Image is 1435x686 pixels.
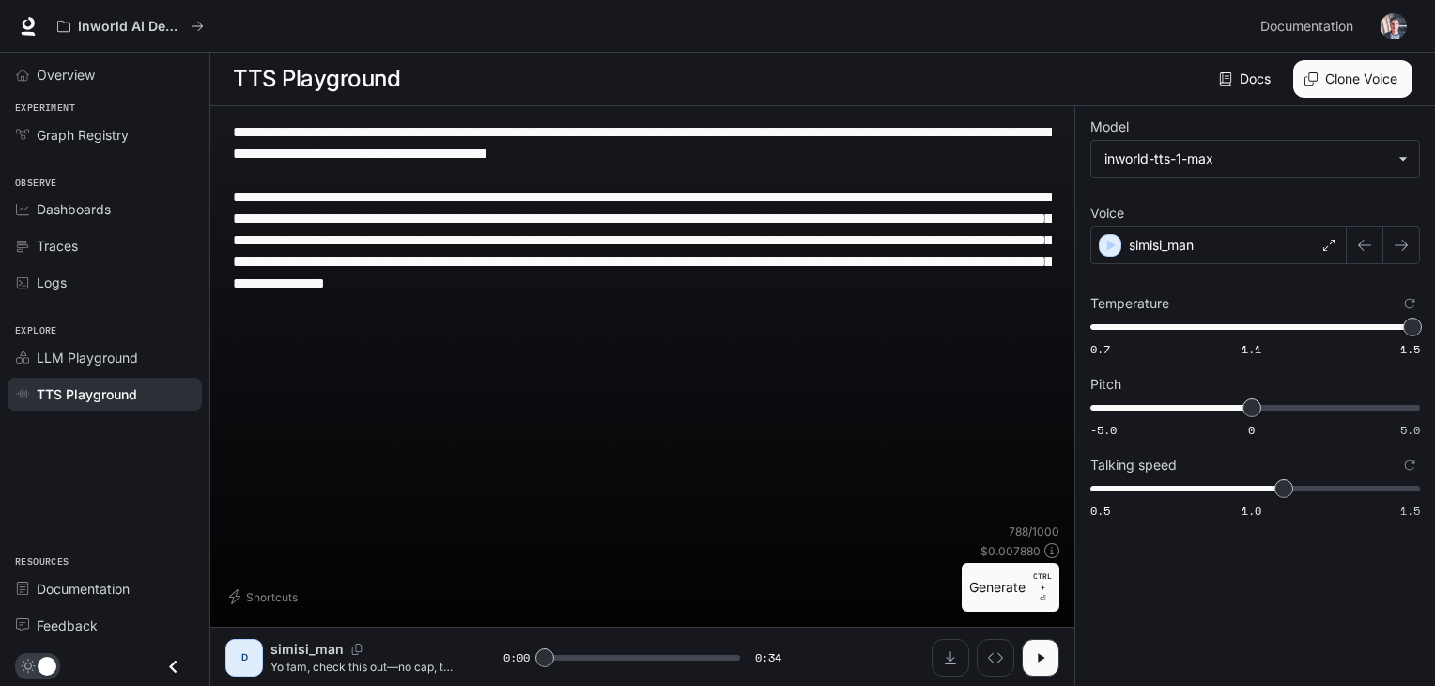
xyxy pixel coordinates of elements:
[270,640,344,659] p: simisi_man
[1090,422,1117,438] span: -5.0
[37,273,67,292] span: Logs
[229,643,259,673] div: D
[8,229,202,262] a: Traces
[1400,341,1420,357] span: 1.5
[152,647,194,686] button: Close drawer
[8,609,202,642] a: Feedback
[1375,8,1412,45] button: User avatar
[49,8,212,45] button: All workspaces
[1090,503,1110,519] span: 0.5
[977,639,1014,677] button: Inspect
[1381,13,1407,39] img: User avatar
[1242,503,1261,519] span: 1.0
[38,655,56,676] span: Dark mode toggle
[8,572,202,605] a: Documentation
[37,125,129,145] span: Graph Registry
[1129,236,1194,255] p: simisi_man
[37,65,95,85] span: Overview
[37,384,137,404] span: TTS Playground
[8,58,202,91] a: Overview
[962,563,1059,612] button: GenerateCTRL +⏎
[37,199,111,219] span: Dashboards
[78,19,183,35] p: Inworld AI Demos
[270,659,458,675] p: Yo fam, check this out—no cap, this thing’s a game-changer. Need juice? Boom: Phone full in 30. S...
[37,616,98,635] span: Feedback
[1090,120,1129,133] p: Model
[8,118,202,151] a: Graph Registry
[1033,570,1052,593] p: CTRL +
[344,644,370,655] button: Copy Voice ID
[8,378,202,411] a: TTS Playground
[37,579,130,599] span: Documentation
[1033,570,1052,604] p: ⏎
[8,341,202,374] a: LLM Playground
[1091,141,1419,177] div: inworld-tts-1-max
[1090,459,1177,472] p: Talking speed
[1009,523,1059,539] p: 788 / 1000
[1399,455,1420,476] button: Reset to default
[1253,8,1367,45] a: Documentation
[1400,503,1420,519] span: 1.5
[8,193,202,226] a: Dashboards
[1293,60,1412,98] button: Clone Voice
[1242,341,1261,357] span: 1.1
[1090,341,1110,357] span: 0.7
[755,648,781,667] span: 0:34
[1090,207,1124,220] p: Voice
[503,648,530,667] span: 0:00
[1400,422,1420,438] span: 5.0
[1399,293,1420,314] button: Reset to default
[932,639,969,677] button: Download audio
[1090,297,1169,310] p: Temperature
[1215,60,1278,98] a: Docs
[1248,422,1255,438] span: 0
[980,543,1041,559] p: $ 0.007880
[233,60,400,98] h1: TTS Playground
[1090,378,1121,391] p: Pitch
[1104,149,1389,168] div: inworld-tts-1-max
[225,582,305,612] button: Shortcuts
[37,236,78,256] span: Traces
[8,266,202,299] a: Logs
[37,348,138,367] span: LLM Playground
[1260,15,1353,39] span: Documentation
